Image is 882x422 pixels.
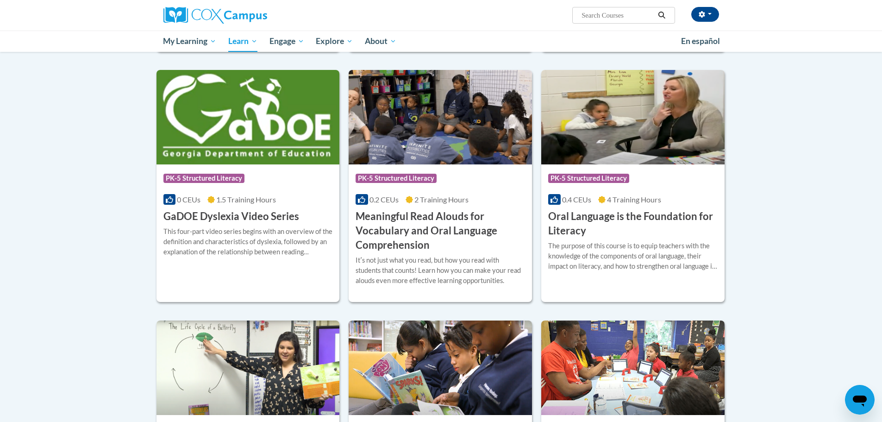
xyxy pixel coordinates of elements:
[163,7,267,24] img: Cox Campus
[675,31,726,51] a: En español
[156,321,340,415] img: Course Logo
[548,174,629,183] span: PK-5 Structured Literacy
[349,321,532,415] img: Course Logo
[365,36,396,47] span: About
[163,7,339,24] a: Cox Campus
[541,70,725,164] img: Course Logo
[356,209,525,252] h3: Meaningful Read Alouds for Vocabulary and Oral Language Comprehension
[216,195,276,204] span: 1.5 Training Hours
[414,195,469,204] span: 2 Training Hours
[228,36,257,47] span: Learn
[163,209,299,224] h3: GaDOE Dyslexia Video Series
[541,70,725,302] a: Course LogoPK-5 Structured Literacy0.4 CEUs4 Training Hours Oral Language is the Foundation for L...
[655,10,669,21] button: Search
[156,70,340,164] img: Course Logo
[310,31,359,52] a: Explore
[562,195,591,204] span: 0.4 CEUs
[157,31,223,52] a: My Learning
[163,174,244,183] span: PK-5 Structured Literacy
[681,36,720,46] span: En español
[316,36,353,47] span: Explore
[359,31,402,52] a: About
[845,385,875,415] iframe: Button to launch messaging window
[349,70,532,164] img: Course Logo
[548,209,718,238] h3: Oral Language is the Foundation for Literacy
[163,36,216,47] span: My Learning
[541,321,725,415] img: Course Logo
[581,10,655,21] input: Search Courses
[691,7,719,22] button: Account Settings
[222,31,263,52] a: Learn
[156,70,340,302] a: Course LogoPK-5 Structured Literacy0 CEUs1.5 Training Hours GaDOE Dyslexia Video SeriesThis four-...
[369,195,399,204] span: 0.2 CEUs
[150,31,733,52] div: Main menu
[607,195,661,204] span: 4 Training Hours
[548,241,718,271] div: The purpose of this course is to equip teachers with the knowledge of the components of oral lang...
[356,174,437,183] span: PK-5 Structured Literacy
[356,255,525,286] div: Itʹs not just what you read, but how you read with students that counts! Learn how you can make y...
[349,70,532,302] a: Course LogoPK-5 Structured Literacy0.2 CEUs2 Training Hours Meaningful Read Alouds for Vocabulary...
[269,36,304,47] span: Engage
[163,227,333,257] div: This four-part video series begins with an overview of the definition and characteristics of dysl...
[263,31,310,52] a: Engage
[177,195,200,204] span: 0 CEUs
